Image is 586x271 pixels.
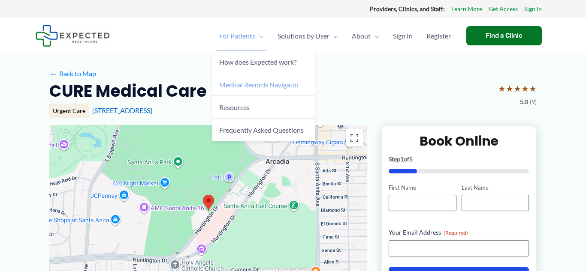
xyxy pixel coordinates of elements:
button: Toggle fullscreen view [346,129,363,146]
span: ★ [506,80,514,96]
p: Step of [389,156,529,162]
a: Medical Records Navigator [212,73,315,96]
span: ← [49,69,57,77]
span: Menu Toggle [329,21,338,51]
span: ★ [498,80,506,96]
span: ★ [514,80,521,96]
a: How does Expected work? [212,51,315,74]
span: Menu Toggle [371,21,379,51]
a: Frequently Asked Questions [212,119,315,141]
nav: Primary Site Navigation [212,21,458,51]
span: (9) [530,96,537,107]
label: Your Email Address [389,228,529,237]
span: ★ [529,80,537,96]
span: Menu Toggle [255,21,264,51]
a: Solutions by UserMenu Toggle [271,21,345,51]
a: For PatientsMenu Toggle [212,21,271,51]
span: For Patients [219,21,255,51]
a: Learn More [451,3,482,15]
h2: CURE Medical Care [49,80,207,101]
img: Expected Healthcare Logo - side, dark font, small [36,25,110,47]
span: Frequently Asked Questions [219,126,304,134]
span: Resources [219,103,250,111]
span: Sign In [393,21,413,51]
strong: Providers, Clinics, and Staff: [370,5,445,12]
span: ★ [521,80,529,96]
span: (Required) [444,229,468,236]
span: Medical Records Navigator [219,80,299,89]
span: How does Expected work? [219,58,296,66]
span: 5 [409,155,413,163]
a: Resources [212,96,315,119]
a: [STREET_ADDRESS] [92,106,152,114]
a: Sign In [524,3,542,15]
span: About [352,21,371,51]
span: Register [426,21,451,51]
h2: Book Online [389,133,529,149]
span: Solutions by User [278,21,329,51]
span: 5.0 [520,96,528,107]
label: Last Name [462,184,529,192]
a: Find a Clinic [466,26,542,45]
a: ←Back to Map [49,67,96,80]
a: Get Access [489,3,518,15]
span: 1 [400,155,404,163]
a: Register [420,21,458,51]
a: AboutMenu Toggle [345,21,386,51]
div: Urgent Care [49,104,89,118]
label: First Name [389,184,456,192]
a: Sign In [386,21,420,51]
